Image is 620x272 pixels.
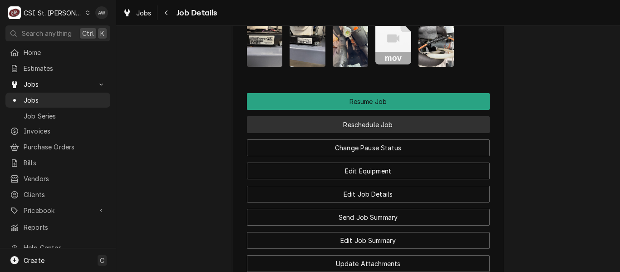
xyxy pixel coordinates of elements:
[247,186,490,203] button: Edit Job Details
[24,142,106,152] span: Purchase Orders
[247,93,490,110] div: Button Group Row
[5,25,110,41] button: Search anythingCtrlK
[247,110,490,133] div: Button Group Row
[8,6,21,19] div: CSI St. Louis's Avatar
[247,255,490,272] button: Update Attachments
[247,19,283,67] img: VVOgqFITCypXVIy3J0Jg
[247,116,490,133] button: Reschedule Job
[247,209,490,226] button: Send Job Summary
[247,93,490,110] button: Resume Job
[247,232,490,249] button: Edit Job Summary
[5,203,110,218] a: Go to Pricebook
[247,163,490,179] button: Edit Equipment
[24,126,106,136] span: Invoices
[24,48,106,57] span: Home
[95,6,108,19] div: Alexandria Wilp's Avatar
[5,171,110,186] a: Vendors
[290,19,325,67] img: PJ5BQ6xTQXSheDsDEJ5f
[24,174,106,183] span: Vendors
[375,19,411,67] button: mov
[5,109,110,124] a: Job Series
[5,61,110,76] a: Estimates
[247,249,490,272] div: Button Group Row
[5,77,110,92] a: Go to Jobs
[247,179,490,203] div: Button Group Row
[5,187,110,202] a: Clients
[24,64,106,73] span: Estimates
[5,139,110,154] a: Purchase Orders
[100,256,104,265] span: C
[247,139,490,156] button: Change Pause Status
[333,19,369,67] img: 77Nj1vJ5QCmi3dqq6oG9
[5,124,110,138] a: Invoices
[247,226,490,249] div: Button Group Row
[24,190,106,199] span: Clients
[247,12,490,74] span: Attachments
[5,93,110,108] a: Jobs
[24,111,106,121] span: Job Series
[247,3,490,74] div: Attachments
[136,8,152,18] span: Jobs
[174,7,217,19] span: Job Details
[5,220,110,235] a: Reports
[24,158,106,168] span: Bills
[82,29,94,38] span: Ctrl
[24,257,44,264] span: Create
[24,79,92,89] span: Jobs
[247,203,490,226] div: Button Group Row
[119,5,155,20] a: Jobs
[247,156,490,179] div: Button Group Row
[100,29,104,38] span: K
[5,155,110,170] a: Bills
[24,206,92,215] span: Pricebook
[95,6,108,19] div: AW
[418,19,454,67] img: EV7e46QQSV678OtDnDEO
[24,8,83,18] div: CSI St. [PERSON_NAME]
[159,5,174,20] button: Navigate back
[5,240,110,255] a: Go to Help Center
[24,223,106,232] span: Reports
[24,95,106,105] span: Jobs
[247,133,490,156] div: Button Group Row
[22,29,72,38] span: Search anything
[24,243,105,252] span: Help Center
[8,6,21,19] div: C
[5,45,110,60] a: Home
